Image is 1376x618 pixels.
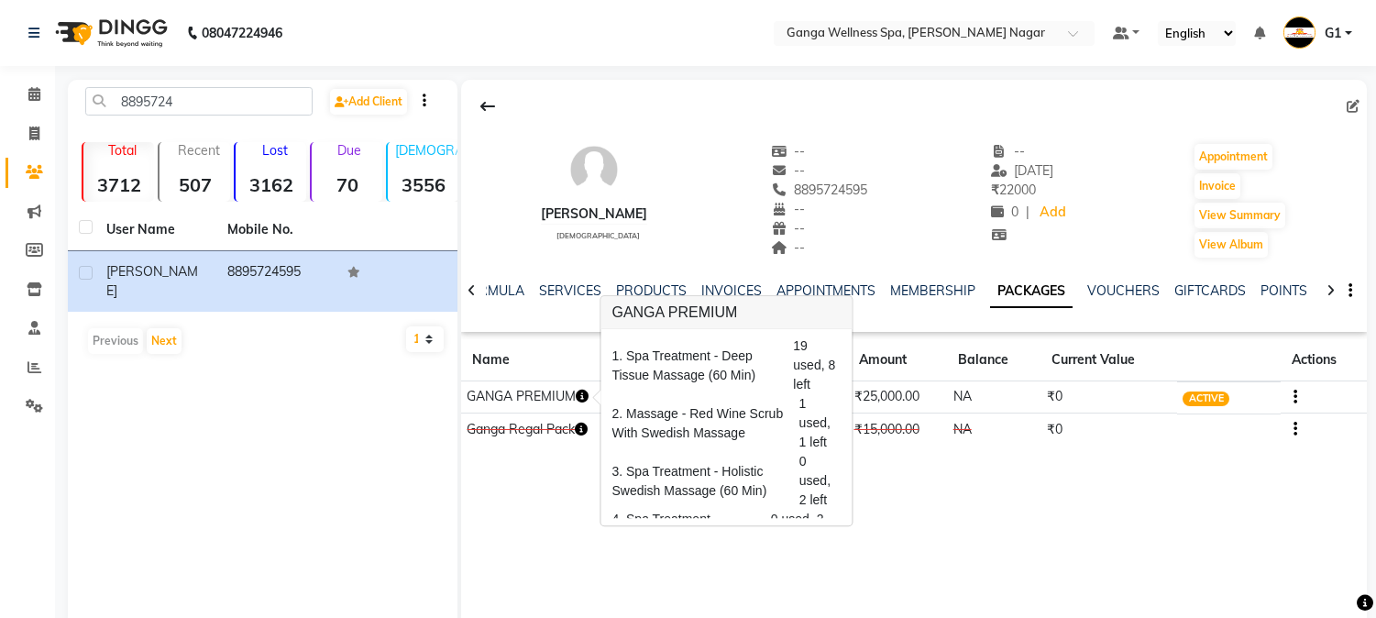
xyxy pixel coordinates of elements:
[1283,17,1315,49] img: G1
[1194,232,1268,258] button: View Album
[611,347,782,385] span: 1. Spa Treatment - Deep Tissue Massage (60 Min)
[771,510,842,548] span: 0 used, 2 left
[312,173,382,196] strong: 70
[991,204,1018,220] span: 0
[771,220,806,237] span: --
[1040,414,1177,446] td: ₹0
[539,282,601,299] a: SERVICES
[91,142,154,159] p: Total
[771,162,806,179] span: --
[947,414,1040,446] td: NA
[461,339,633,381] th: Name
[461,414,633,446] td: Ganga Regal Pack
[799,452,842,510] span: 0 used, 2 left
[1325,24,1341,43] span: G1
[47,7,172,59] img: logo
[776,282,875,299] a: APPOINTMENTS
[541,204,647,224] div: [PERSON_NAME]
[947,339,1040,381] th: Balance
[160,173,230,196] strong: 507
[147,328,182,354] button: Next
[1183,424,1251,438] span: CANCELLED
[1260,282,1307,299] a: POINTS
[1194,144,1272,170] button: Appointment
[771,201,806,217] span: --
[1194,173,1240,199] button: Invoice
[611,510,759,548] span: 4. Spa Treatment - Hamam
[991,182,999,198] span: ₹
[461,381,633,414] td: GANGA PREMIUM
[468,89,507,124] div: Back to Client
[799,394,842,452] span: 1 used, 1 left
[216,209,337,251] th: Mobile No.
[167,142,230,159] p: Recent
[1040,339,1177,381] th: Current Value
[236,173,306,196] strong: 3162
[848,381,947,414] td: ₹25,000.00
[991,143,1026,160] span: --
[848,339,947,381] th: Amount
[388,173,458,196] strong: 3556
[1037,200,1069,226] a: Add
[890,282,975,299] a: MEMBERSHIP
[315,142,382,159] p: Due
[611,462,787,501] span: 3. Spa Treatment - Holistic Swedish Massage (60 Min)
[793,337,841,394] span: 19 used, 8 left
[1194,203,1285,228] button: View Summary
[991,162,1054,179] span: [DATE]
[771,239,806,256] span: --
[848,414,947,446] td: ₹15,000.00
[771,143,806,160] span: --
[1026,203,1029,222] span: |
[991,182,1036,198] span: 22000
[243,142,306,159] p: Lost
[461,282,524,299] a: FORMULA
[600,296,852,329] h3: GANGA PREMIUM
[85,87,313,116] input: Search by Name/Mobile/Email/Code
[1040,381,1177,414] td: ₹0
[83,173,154,196] strong: 3712
[1281,339,1367,381] th: Actions
[106,263,198,299] span: [PERSON_NAME]
[567,142,622,197] img: avatar
[771,182,868,198] span: 8895724595
[1183,392,1229,406] span: ACTIVE
[990,275,1073,308] a: PACKAGES
[947,381,1040,414] td: NA
[395,142,458,159] p: [DEMOGRAPHIC_DATA]
[701,282,762,299] a: INVOICES
[202,7,282,59] b: 08047224946
[611,404,787,443] span: 2. Massage - Red Wine Scrub With Swedish Massage
[556,231,640,240] span: [DEMOGRAPHIC_DATA]
[1087,282,1160,299] a: VOUCHERS
[330,89,407,115] a: Add Client
[95,209,216,251] th: User Name
[216,251,337,312] td: 8895724595
[1174,282,1246,299] a: GIFTCARDS
[616,282,687,299] a: PRODUCTS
